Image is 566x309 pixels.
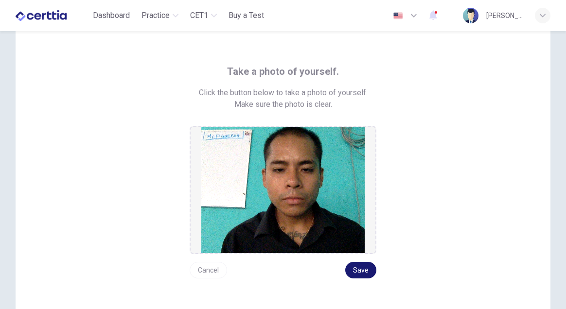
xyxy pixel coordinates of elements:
[463,8,478,23] img: Profile picture
[93,10,130,21] span: Dashboard
[138,7,182,24] button: Practice
[190,10,208,21] span: CET1
[190,262,227,278] button: Cancel
[225,7,268,24] button: Buy a Test
[199,87,368,99] span: Click the button below to take a photo of yourself.
[234,99,332,110] span: Make sure the photo is clear.
[227,64,339,79] span: Take a photo of yourself.
[141,10,170,21] span: Practice
[392,12,404,19] img: en
[345,262,376,278] button: Save
[89,7,134,24] button: Dashboard
[16,6,89,25] a: CERTTIA logo
[16,6,67,25] img: CERTTIA logo
[201,127,365,253] img: preview screemshot
[486,10,523,21] div: [PERSON_NAME]
[229,10,264,21] span: Buy a Test
[186,7,221,24] button: CET1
